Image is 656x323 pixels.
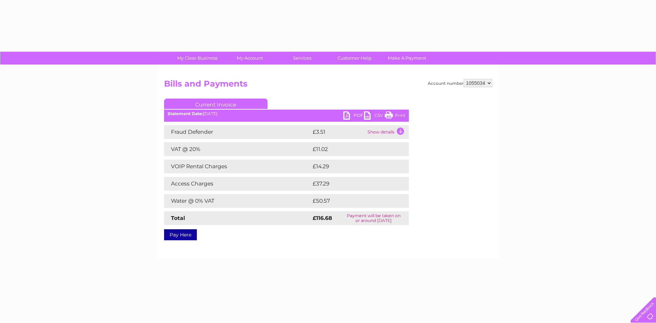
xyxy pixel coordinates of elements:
a: PDF [343,111,364,121]
a: My Clear Business [169,52,226,64]
a: My Account [221,52,278,64]
div: [DATE] [164,111,409,116]
a: Current Invoice [164,99,268,109]
h2: Bills and Payments [164,79,492,92]
td: £3.51 [311,125,366,139]
td: Water @ 0% VAT [164,194,311,208]
td: £37.29 [311,177,395,191]
td: £50.57 [311,194,395,208]
strong: £116.68 [313,215,332,221]
a: Services [274,52,331,64]
td: VOIP Rental Charges [164,160,311,173]
strong: Total [171,215,185,221]
td: £14.29 [311,160,394,173]
td: Fraud Defender [164,125,311,139]
td: VAT @ 20% [164,142,311,156]
div: Account number [428,79,492,87]
td: £11.02 [311,142,394,156]
a: Customer Help [326,52,383,64]
b: Statement Date: [168,111,203,116]
td: Show details [366,125,409,139]
td: Access Charges [164,177,311,191]
a: Make A Payment [379,52,435,64]
td: Payment will be taken on or around [DATE] [339,211,408,225]
a: Print [385,111,405,121]
a: Pay Here [164,229,197,240]
a: CSV [364,111,385,121]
